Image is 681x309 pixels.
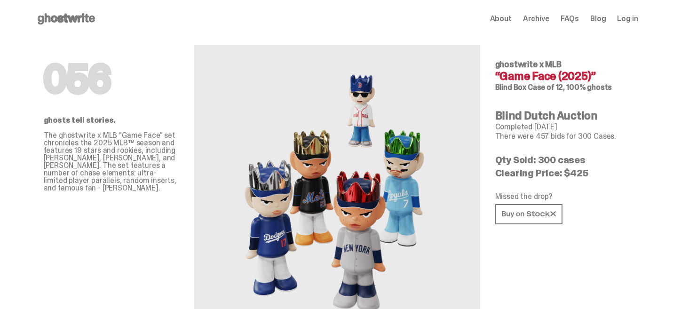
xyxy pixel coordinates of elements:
[561,15,579,23] a: FAQs
[495,82,527,92] span: Blind Box
[495,110,631,121] h4: Blind Dutch Auction
[44,60,179,98] h1: 056
[523,15,549,23] a: Archive
[490,15,512,23] a: About
[495,59,562,70] span: ghostwrite x MLB
[44,117,179,124] p: ghosts tell stories.
[528,82,612,92] span: Case of 12, 100% ghosts
[495,123,631,131] p: Completed [DATE]
[495,168,631,178] p: Clearing Price: $425
[495,155,631,165] p: Qty Sold: 300 cases
[495,71,631,82] h4: “Game Face (2025)”
[495,193,631,200] p: Missed the drop?
[617,15,638,23] a: Log in
[44,132,179,192] p: The ghostwrite x MLB "Game Face" set chronicles the 2025 MLB™ season and features 19 stars and ro...
[495,133,631,140] p: There were 457 bids for 300 Cases.
[590,15,606,23] a: Blog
